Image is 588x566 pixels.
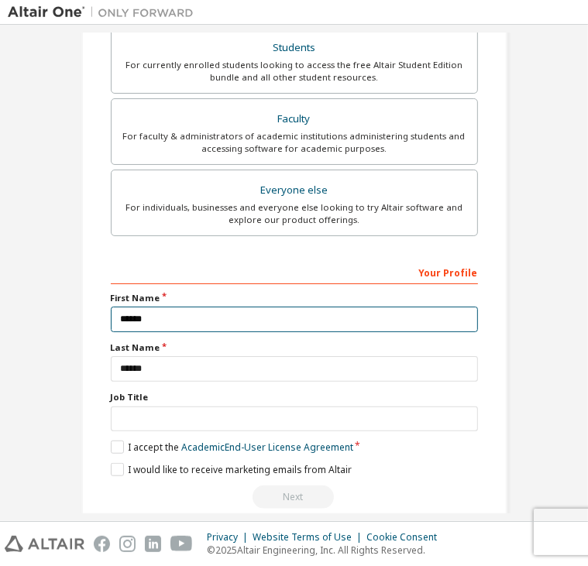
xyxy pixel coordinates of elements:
div: For individuals, businesses and everyone else looking to try Altair software and explore our prod... [121,201,468,226]
div: For currently enrolled students looking to access the free Altair Student Edition bundle and all ... [121,59,468,84]
img: facebook.svg [94,536,110,552]
label: I would like to receive marketing emails from Altair [111,463,352,476]
img: Altair One [8,5,201,20]
div: Website Terms of Use [253,531,366,544]
a: Academic End-User License Agreement [181,441,353,454]
div: Cookie Consent [366,531,446,544]
div: Your Profile [111,259,478,284]
img: altair_logo.svg [5,536,84,552]
label: Job Title [111,391,478,403]
img: linkedin.svg [145,536,161,552]
div: Read and acccept EULA to continue [111,485,478,509]
div: For faculty & administrators of academic institutions administering students and accessing softwa... [121,130,468,155]
div: Students [121,37,468,59]
div: Everyone else [121,180,468,201]
img: youtube.svg [170,536,193,552]
div: Faculty [121,108,468,130]
img: instagram.svg [119,536,136,552]
label: First Name [111,292,478,304]
label: I accept the [111,441,353,454]
label: Last Name [111,341,478,354]
p: © 2025 Altair Engineering, Inc. All Rights Reserved. [207,544,446,557]
div: Privacy [207,531,253,544]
